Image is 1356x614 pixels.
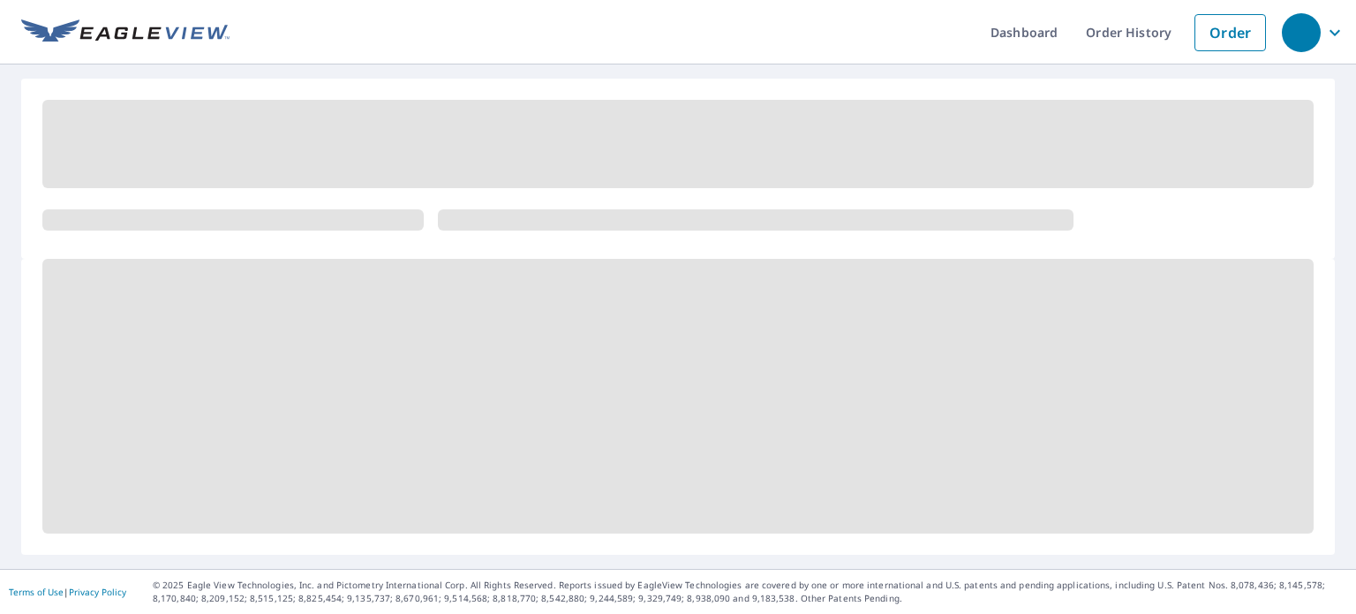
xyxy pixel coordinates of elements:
[21,19,230,46] img: EV Logo
[9,586,64,598] a: Terms of Use
[153,579,1347,605] p: © 2025 Eagle View Technologies, Inc. and Pictometry International Corp. All Rights Reserved. Repo...
[69,586,126,598] a: Privacy Policy
[1194,14,1266,51] a: Order
[9,587,126,597] p: |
